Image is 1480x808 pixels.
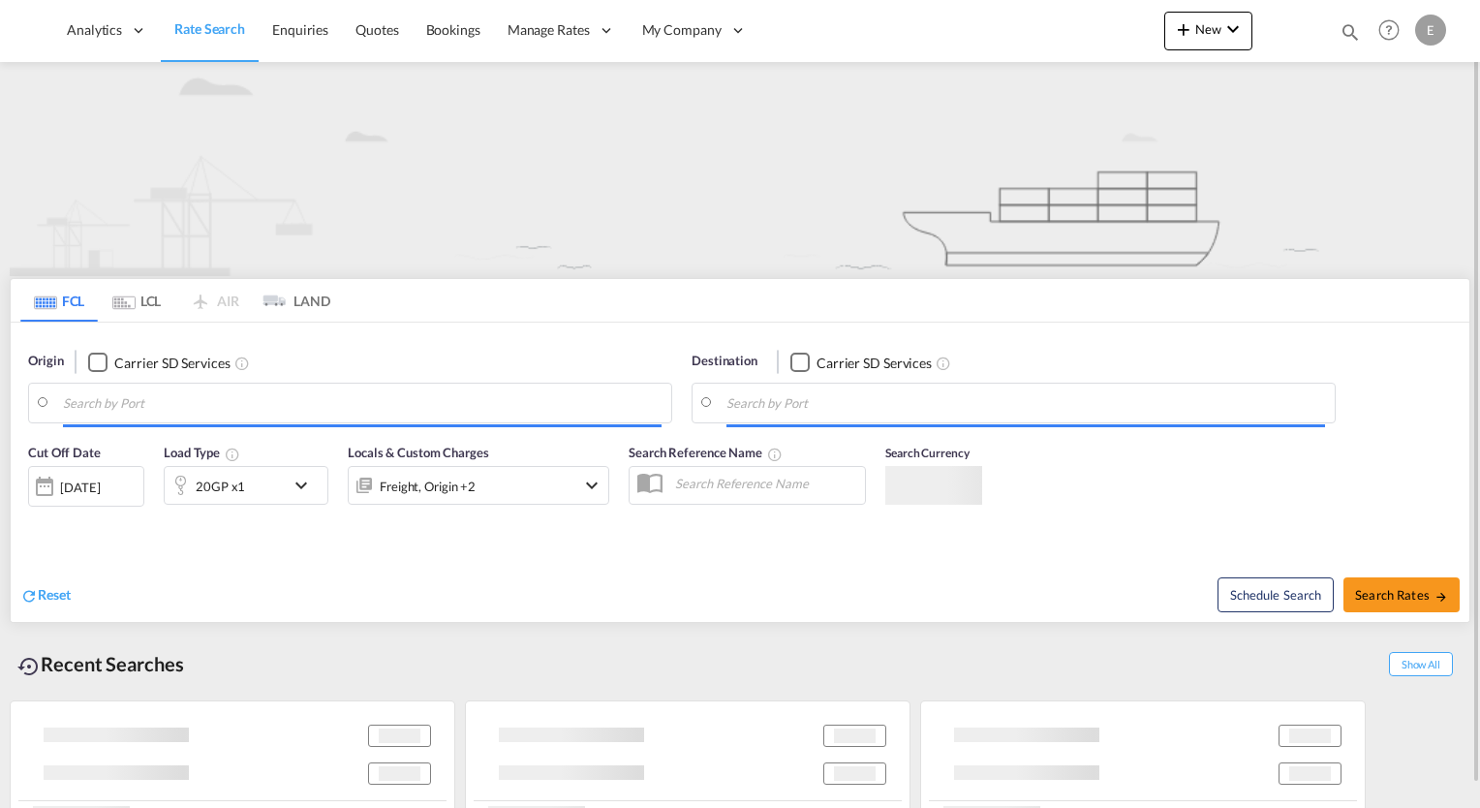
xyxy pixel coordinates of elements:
[348,466,609,505] div: Freight Origin Destination Dock Stuffingicon-chevron-down
[1164,12,1252,50] button: icon-plus 400-fgNewicon-chevron-down
[63,388,662,418] input: Search by Port
[936,356,951,371] md-icon: Unchecked: Search for CY (Container Yard) services for all selected carriers.Checked : Search for...
[28,505,43,531] md-datepicker: Select
[1372,14,1405,47] span: Help
[885,446,970,460] span: Search Currency
[20,587,38,605] md-icon: icon-refresh
[790,352,932,372] md-checkbox: Checkbox No Ink
[817,354,932,373] div: Carrier SD Services
[20,279,330,322] md-pagination-wrapper: Use the left and right arrow keys to navigate between tabs
[28,352,63,371] span: Origin
[98,279,175,322] md-tab-item: LCL
[234,356,250,371] md-icon: Unchecked: Search for CY (Container Yard) services for all selected carriers.Checked : Search for...
[1221,17,1245,41] md-icon: icon-chevron-down
[11,323,1469,622] div: Origin Checkbox No InkUnchecked: Search for CY (Container Yard) services for all selected carrier...
[1372,14,1415,48] div: Help
[253,279,330,322] md-tab-item: LAND
[1340,21,1361,50] div: icon-magnify
[1355,587,1448,603] span: Search Rates
[1172,17,1195,41] md-icon: icon-plus 400-fg
[88,352,230,372] md-checkbox: Checkbox No Ink
[28,445,101,460] span: Cut Off Date
[665,469,865,498] input: Search Reference Name
[580,474,603,497] md-icon: icon-chevron-down
[1343,577,1460,612] button: Search Ratesicon-arrow-right
[60,479,100,496] div: [DATE]
[355,21,398,38] span: Quotes
[1172,21,1245,37] span: New
[1415,15,1446,46] div: E
[20,585,71,606] div: icon-refreshReset
[692,352,757,371] span: Destination
[426,21,480,38] span: Bookings
[1389,652,1453,676] span: Show All
[1218,577,1334,612] button: Note: By default Schedule search will only considerorigin ports, destination ports and cut off da...
[642,20,722,40] span: My Company
[17,655,41,678] md-icon: icon-backup-restore
[10,62,1470,276] img: new-FCL.png
[196,473,245,500] div: 20GP x1
[10,642,192,686] div: Recent Searches
[380,473,476,500] div: Freight Origin Destination Dock Stuffing
[28,466,144,507] div: [DATE]
[272,21,328,38] span: Enquiries
[114,354,230,373] div: Carrier SD Services
[726,388,1325,418] input: Search by Port
[1434,590,1448,604] md-icon: icon-arrow-right
[20,279,98,322] md-tab-item: FCL
[1340,21,1361,43] md-icon: icon-magnify
[508,20,590,40] span: Manage Rates
[348,445,489,460] span: Locals & Custom Charges
[67,20,122,40] span: Analytics
[225,447,240,462] md-icon: Select multiple loads to view rates
[174,20,245,37] span: Rate Search
[290,474,323,497] md-icon: icon-chevron-down
[629,445,783,460] span: Search Reference Name
[164,466,328,505] div: 20GP x1icon-chevron-down
[164,445,240,460] span: Load Type
[767,447,783,462] md-icon: Your search will be saved by the below given name
[38,586,71,603] span: Reset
